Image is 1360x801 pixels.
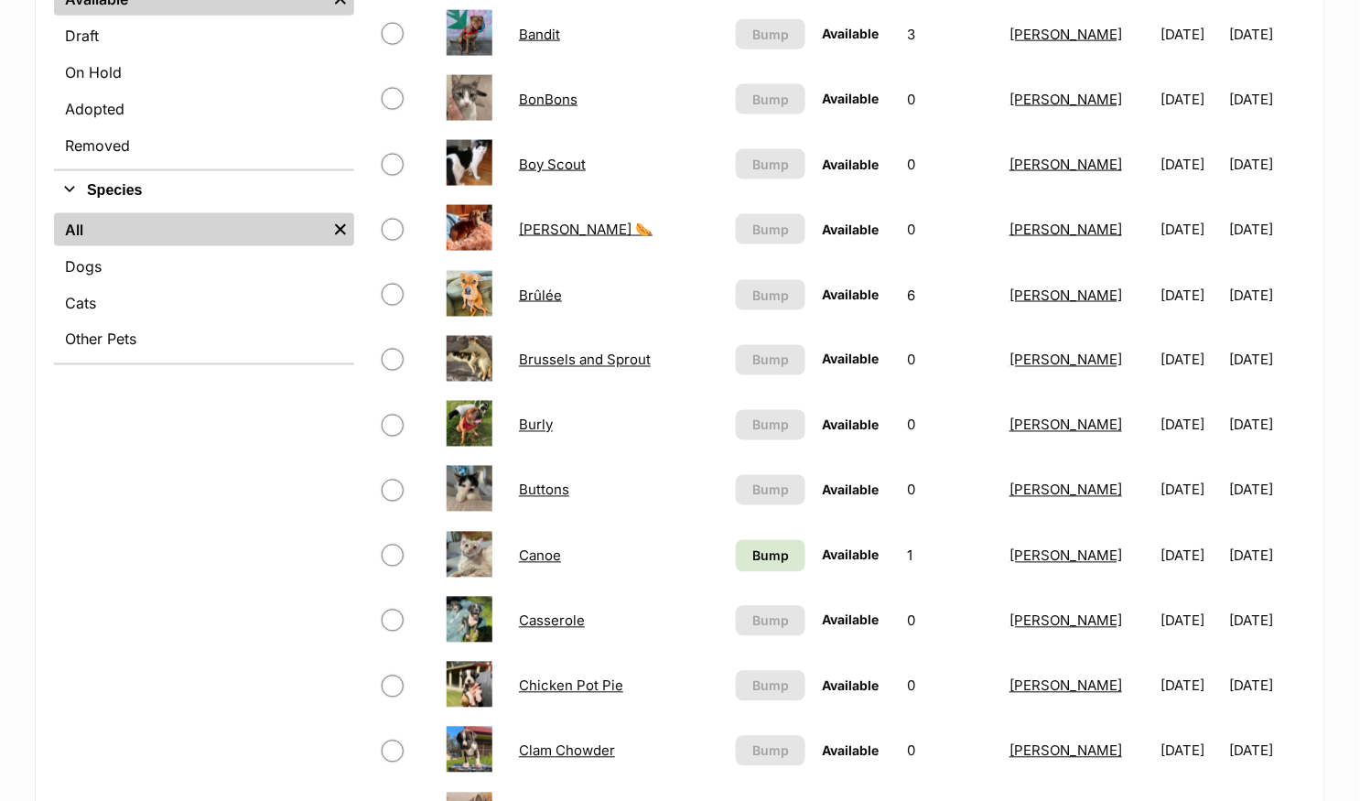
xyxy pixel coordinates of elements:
[519,417,553,434] a: Burly
[54,56,354,89] a: On Hold
[327,213,354,246] a: Remove filter
[1009,287,1122,304] a: [PERSON_NAME]
[519,742,615,760] a: Clam Chowder
[736,214,805,244] button: Bump
[519,612,585,630] a: Casserole
[1009,547,1122,565] a: [PERSON_NAME]
[519,26,560,43] a: Bandit
[752,25,789,44] span: Bump
[1009,221,1122,238] a: [PERSON_NAME]
[1154,590,1228,653] td: [DATE]
[822,482,879,498] span: Available
[54,210,354,363] div: Species
[1230,133,1304,196] td: [DATE]
[752,416,789,435] span: Bump
[736,475,805,505] button: Bump
[822,743,879,759] span: Available
[752,220,789,239] span: Bump
[752,351,789,370] span: Bump
[822,612,879,628] span: Available
[1230,655,1304,718] td: [DATE]
[1154,459,1228,522] td: [DATE]
[822,547,879,563] span: Available
[736,736,805,766] button: Bump
[1154,3,1228,66] td: [DATE]
[1009,482,1122,499] a: [PERSON_NAME]
[822,91,879,106] span: Available
[1154,525,1228,588] td: [DATE]
[736,149,805,179] button: Bump
[901,590,1000,653] td: 0
[736,606,805,636] button: Bump
[1154,264,1228,327] td: [DATE]
[736,671,805,701] button: Bump
[54,19,354,52] a: Draft
[519,221,653,238] a: [PERSON_NAME] 🌭
[736,410,805,440] button: Bump
[1154,198,1228,261] td: [DATE]
[1009,91,1122,108] a: [PERSON_NAME]
[736,345,805,375] button: Bump
[54,129,354,162] a: Removed
[1154,720,1228,783] td: [DATE]
[901,329,1000,392] td: 0
[1230,264,1304,327] td: [DATE]
[54,179,354,202] button: Species
[752,286,789,305] span: Bump
[901,394,1000,457] td: 0
[901,720,1000,783] td: 0
[1230,394,1304,457] td: [DATE]
[736,19,805,49] button: Bump
[54,323,354,356] a: Other Pets
[1009,26,1122,43] a: [PERSON_NAME]
[752,741,789,761] span: Bump
[822,352,879,367] span: Available
[1009,742,1122,760] a: [PERSON_NAME]
[1230,329,1304,392] td: [DATE]
[519,156,586,173] a: Boy Scout
[1154,394,1228,457] td: [DATE]
[901,198,1000,261] td: 0
[1230,720,1304,783] td: [DATE]
[1230,459,1304,522] td: [DATE]
[901,3,1000,66] td: 3
[901,68,1000,131] td: 0
[736,84,805,114] button: Bump
[519,352,651,369] a: Brussels and Sprout
[901,133,1000,196] td: 0
[519,287,562,304] a: Brûlée
[752,677,789,696] span: Bump
[822,222,879,237] span: Available
[1230,590,1304,653] td: [DATE]
[519,677,623,695] a: Chicken Pot Pie
[519,547,561,565] a: Canoe
[1230,198,1304,261] td: [DATE]
[54,213,327,246] a: All
[752,547,789,566] span: Bump
[1230,3,1304,66] td: [DATE]
[752,155,789,174] span: Bump
[752,481,789,500] span: Bump
[447,271,492,317] img: Brûlée
[901,525,1000,588] td: 1
[1009,612,1122,630] a: [PERSON_NAME]
[1154,133,1228,196] td: [DATE]
[752,90,789,109] span: Bump
[901,264,1000,327] td: 6
[1009,156,1122,173] a: [PERSON_NAME]
[1009,417,1122,434] a: [PERSON_NAME]
[736,280,805,310] button: Bump
[519,482,569,499] a: Buttons
[901,655,1000,718] td: 0
[752,612,789,631] span: Bump
[519,91,577,108] a: BonBons
[822,157,879,172] span: Available
[901,459,1000,522] td: 0
[1154,68,1228,131] td: [DATE]
[1230,68,1304,131] td: [DATE]
[54,250,354,283] a: Dogs
[822,417,879,433] span: Available
[736,540,805,572] a: Bump
[822,287,879,302] span: Available
[1154,655,1228,718] td: [DATE]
